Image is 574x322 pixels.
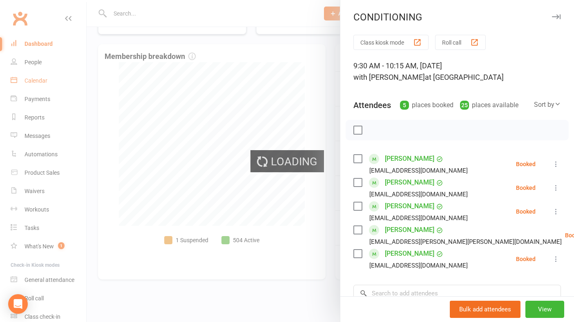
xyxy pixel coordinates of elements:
[353,73,425,81] span: with [PERSON_NAME]
[400,99,453,111] div: places booked
[353,35,429,50] button: Class kiosk mode
[450,301,520,318] button: Bulk add attendees
[516,256,536,262] div: Booked
[369,213,468,223] div: [EMAIL_ADDRESS][DOMAIN_NAME]
[353,285,561,302] input: Search to add attendees
[385,223,434,236] a: [PERSON_NAME]
[340,11,574,23] div: CONDITIONING
[353,60,561,83] div: 9:30 AM - 10:15 AM, [DATE]
[369,189,468,200] div: [EMAIL_ADDRESS][DOMAIN_NAME]
[369,236,562,247] div: [EMAIL_ADDRESS][PERSON_NAME][PERSON_NAME][DOMAIN_NAME]
[516,209,536,214] div: Booked
[435,35,486,50] button: Roll call
[460,101,469,110] div: 25
[385,200,434,213] a: [PERSON_NAME]
[369,260,468,271] div: [EMAIL_ADDRESS][DOMAIN_NAME]
[534,99,561,110] div: Sort by
[385,176,434,189] a: [PERSON_NAME]
[8,294,28,314] div: Open Intercom Messenger
[353,99,391,111] div: Attendees
[525,301,564,318] button: View
[460,99,518,111] div: places available
[385,152,434,165] a: [PERSON_NAME]
[425,73,504,81] span: at [GEOGRAPHIC_DATA]
[516,161,536,167] div: Booked
[369,165,468,176] div: [EMAIL_ADDRESS][DOMAIN_NAME]
[400,101,409,110] div: 5
[516,185,536,191] div: Booked
[385,247,434,260] a: [PERSON_NAME]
